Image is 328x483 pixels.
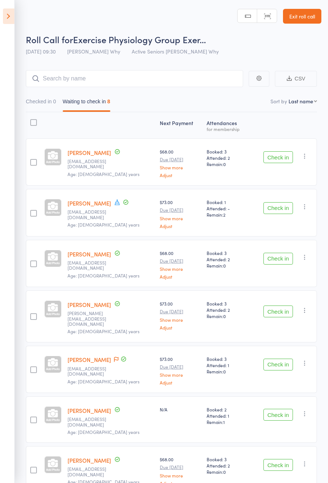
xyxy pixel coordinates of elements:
span: Booked: 3 [207,356,247,362]
a: Adjust [160,274,201,279]
button: Check in [263,359,293,370]
div: $73.00 [160,356,201,385]
small: Due [DATE] [160,157,201,162]
a: [PERSON_NAME] [68,149,111,156]
a: Adjust [160,173,201,177]
span: Exercise Physiology Group Exer… [73,33,206,45]
div: $73.00 [160,300,201,330]
small: disie48@gmail.com [68,466,115,477]
span: 2 [223,211,225,218]
a: [PERSON_NAME] [68,199,111,207]
small: gordon-jean@hotmail.com [68,311,115,327]
span: 0 [223,313,226,319]
small: dianadagg@optusnet.com.au [68,260,115,271]
small: Due [DATE] [160,364,201,369]
a: [PERSON_NAME] [68,407,111,414]
span: Attended: 1 [207,413,247,419]
span: Attended: 2 [207,307,247,313]
span: Booked: 3 [207,250,247,256]
span: 0 [223,368,226,375]
span: Remain: [207,211,247,218]
span: [PERSON_NAME] Why [67,48,120,55]
span: 0 [223,161,226,167]
a: Exit roll call [283,9,321,24]
button: Check in [263,253,293,265]
span: Attended: 1 [207,362,247,368]
button: CSV [275,71,317,87]
span: Attended: 2 [207,155,247,161]
button: Check in [263,306,293,317]
span: Attended: 2 [207,462,247,469]
small: Due [DATE] [160,465,201,470]
span: Roll Call for [26,33,73,45]
div: Next Payment [157,115,204,135]
small: dtcerneaz@hotmail.com [68,209,115,220]
span: Active Seniors [PERSON_NAME] Why [132,48,219,55]
div: for membership [207,127,247,131]
button: Waiting to check in8 [63,95,110,112]
span: Age: [DEMOGRAPHIC_DATA] years [68,328,139,334]
label: Sort by [270,97,287,105]
small: Due [DATE] [160,207,201,213]
small: di.angus@y7mail.com [68,159,115,169]
span: Attended: - [207,205,247,211]
small: Due [DATE] [160,309,201,314]
button: Check in [263,151,293,163]
div: 8 [107,99,110,104]
span: Age: [DEMOGRAPHIC_DATA] years [68,429,139,435]
div: $73.00 [160,199,201,228]
a: Adjust [160,325,201,330]
span: Age: [DEMOGRAPHIC_DATA] years [68,378,139,384]
a: Show more [160,317,201,322]
a: Adjust [160,224,201,228]
span: Age: [DEMOGRAPHIC_DATA] years [68,221,139,228]
a: [PERSON_NAME] [68,356,111,363]
input: Search by name [26,70,243,87]
small: elfinariggio@icloud.com [68,417,115,427]
span: Remain: [207,419,247,425]
span: Age: [DEMOGRAPHIC_DATA] years [68,171,139,177]
button: Check in [263,459,293,471]
button: Checked in0 [26,95,56,112]
a: Show more [160,266,201,271]
small: Due [DATE] [160,258,201,263]
span: 1 [223,419,225,425]
span: Remain: [207,161,247,167]
span: Booked: 3 [207,148,247,155]
a: Adjust [160,380,201,385]
a: [PERSON_NAME] [68,301,111,308]
span: Attended: 2 [207,256,247,262]
div: $68.00 [160,148,201,177]
span: [DATE] 09:30 [26,48,56,55]
a: Show more [160,165,201,170]
span: Remain: [207,313,247,319]
a: Show more [160,216,201,221]
div: Atten­dances [204,115,250,135]
div: 0 [53,99,56,104]
a: [PERSON_NAME] [68,250,111,258]
span: Remain: [207,368,247,375]
span: 0 [223,469,226,475]
div: N/A [160,406,201,413]
a: [PERSON_NAME] [68,456,111,464]
div: $68.00 [160,250,201,279]
span: Booked: 3 [207,456,247,462]
button: Check in [263,409,293,421]
span: 0 [223,262,226,269]
span: Remain: [207,262,247,269]
small: Paulinemplunkett@gmail.com [68,366,115,377]
span: Age: [DEMOGRAPHIC_DATA] years [68,272,139,279]
span: Booked: 3 [207,300,247,307]
a: Show more [160,372,201,377]
button: Check in [263,202,293,214]
span: Booked: 1 [207,199,247,205]
span: Remain: [207,469,247,475]
div: Last name [289,97,313,105]
a: Show more [160,473,201,478]
span: Booked: 2 [207,406,247,413]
